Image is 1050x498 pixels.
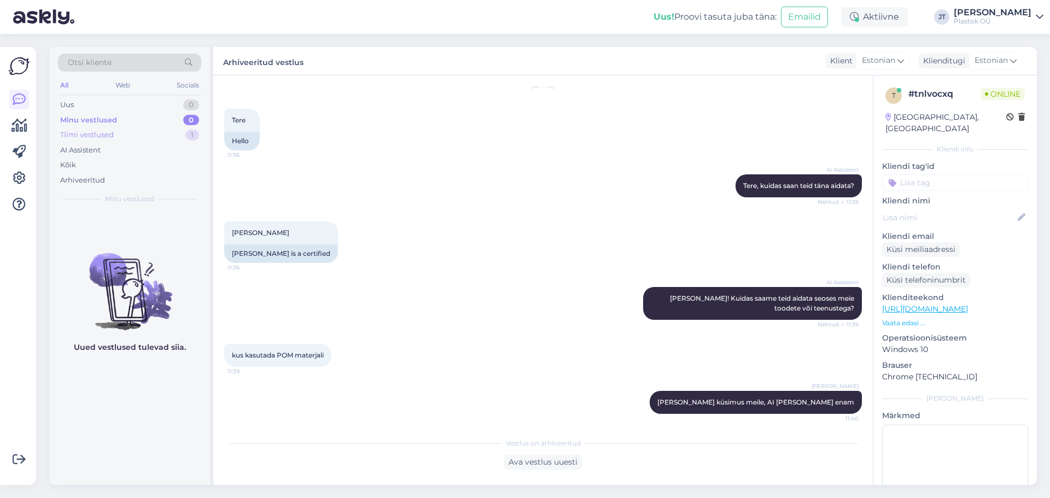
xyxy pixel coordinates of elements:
[841,7,908,27] div: Aktiivne
[224,244,338,263] div: [PERSON_NAME] is a certified
[670,294,856,312] span: [PERSON_NAME]! Kuidas saame teid aidata seoses meie toodete või teenustega?
[892,91,896,99] span: t
[882,304,968,314] a: [URL][DOMAIN_NAME]
[882,292,1028,303] p: Klienditeekond
[919,55,965,67] div: Klienditugi
[882,344,1028,355] p: Windows 10
[954,8,1031,17] div: [PERSON_NAME]
[60,160,76,171] div: Kõik
[882,242,960,257] div: Küsi meiliaadressi
[227,263,269,272] span: 11:36
[883,212,1016,224] input: Lisa nimi
[68,57,112,68] span: Otsi kliente
[506,438,581,448] span: Vestlus on arhiveeritud
[882,410,1028,421] p: Märkmed
[224,132,260,150] div: Hello
[74,342,186,353] p: Uued vestlused tulevad siia.
[981,88,1025,100] span: Online
[227,367,269,376] span: 11:39
[113,78,132,92] div: Web
[743,181,854,190] span: Tere, kuidas saan teid täna aidata?
[882,174,1028,191] input: Lisa tag
[818,278,859,286] span: AI Assistent
[232,116,246,124] span: Tere
[49,233,210,332] img: No chats
[882,261,1028,273] p: Kliendi telefon
[882,371,1028,383] p: Chrome [TECHNICAL_ID]
[862,55,895,67] span: Estonian
[60,175,105,186] div: Arhiveeritud
[9,56,30,77] img: Askly Logo
[818,320,859,329] span: Nähtud ✓ 11:36
[885,112,1006,134] div: [GEOGRAPHIC_DATA], [GEOGRAPHIC_DATA]
[183,99,199,110] div: 0
[60,99,74,110] div: Uus
[954,17,1031,26] div: Plastok OÜ
[58,78,71,92] div: All
[657,398,854,406] span: [PERSON_NAME] küsimus meile, AI [PERSON_NAME] enam
[654,10,777,24] div: Proovi tasuta juba täna:
[882,360,1028,371] p: Brauser
[882,195,1028,207] p: Kliendi nimi
[812,382,859,390] span: [PERSON_NAME]
[882,144,1028,154] div: Kliendi info
[818,414,859,423] span: 11:40
[882,273,970,288] div: Küsi telefoninumbrit
[882,161,1028,172] p: Kliendi tag'id
[185,130,199,140] div: 1
[818,166,859,174] span: AI Assistent
[954,8,1043,26] a: [PERSON_NAME]Plastok OÜ
[60,130,114,140] div: Tiimi vestlused
[882,231,1028,242] p: Kliendi email
[232,351,324,359] span: kus kasutada POM materjali
[882,394,1028,403] div: [PERSON_NAME]
[934,9,949,25] div: JT
[882,318,1028,328] p: Vaata edasi ...
[975,55,1008,67] span: Estonian
[504,455,582,470] div: Ava vestlus uuesti
[818,198,859,206] span: Nähtud ✓ 11:36
[174,78,201,92] div: Socials
[223,54,304,68] label: Arhiveeritud vestlus
[60,115,117,126] div: Minu vestlused
[826,55,853,67] div: Klient
[781,7,828,27] button: Emailid
[882,332,1028,344] p: Operatsioonisüsteem
[654,11,674,22] b: Uus!
[908,87,981,101] div: # tnlvocxq
[232,229,289,237] span: [PERSON_NAME]
[227,151,269,159] span: 11:36
[183,115,199,126] div: 0
[60,145,101,156] div: AI Assistent
[105,194,154,204] span: Minu vestlused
